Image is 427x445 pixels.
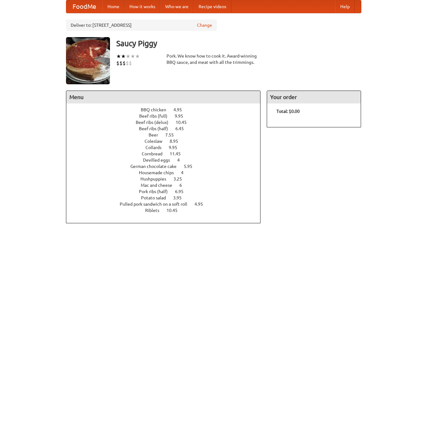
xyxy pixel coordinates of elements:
[145,145,189,150] a: Collards 9.95
[116,60,119,67] li: $
[139,170,195,175] a: Housemade chips 4
[123,60,126,67] li: $
[141,195,193,200] a: Potato salad 3.95
[102,0,124,13] a: Home
[135,53,140,60] li: ★
[167,53,261,65] div: Pork. We know how to cook it. Award-winning BBQ sauce, and meat with all the trimmings.
[184,164,199,169] span: 5.95
[145,145,168,150] span: Collards
[139,114,174,119] span: Beef ribs (full)
[167,208,184,213] span: 10.45
[165,132,180,137] span: 7.55
[160,0,194,13] a: Who we are
[335,0,355,13] a: Help
[170,151,187,156] span: 11.45
[142,151,192,156] a: Cornbread 11.45
[126,53,130,60] li: ★
[139,126,195,131] a: Beef ribs (half) 6.45
[141,107,194,112] a: BBQ chicken 4.95
[120,202,194,207] span: Pulled pork sandwich on a soft roll
[136,120,198,125] a: Beef ribs (delux) 10.45
[66,0,102,13] a: FoodMe
[175,126,190,131] span: 6.45
[116,37,361,50] h3: Saucy Piggy
[139,170,180,175] span: Housemade chips
[143,158,176,163] span: Devilled eggs
[149,132,164,137] span: Beer
[145,139,190,144] a: Coleslaw 8.95
[66,91,260,103] h4: Menu
[145,208,166,213] span: Riblets
[139,189,195,194] a: Pork ribs (half) 6.95
[139,189,174,194] span: Pork ribs (half)
[181,170,190,175] span: 4
[141,107,172,112] span: BBQ chicken
[66,19,217,31] div: Deliver to: [STREET_ADDRESS]
[173,176,188,181] span: 3.25
[179,183,188,188] span: 6
[119,60,123,67] li: $
[142,151,169,156] span: Cornbread
[194,202,209,207] span: 4.95
[149,132,185,137] a: Beer 7.55
[136,120,175,125] span: Beef ribs (delux)
[130,53,135,60] li: ★
[126,60,129,67] li: $
[141,183,194,188] a: Mac and cheese 6
[140,176,172,181] span: Hushpuppies
[197,22,212,28] a: Change
[140,176,194,181] a: Hushpuppies 3.25
[173,107,188,112] span: 4.95
[170,139,184,144] span: 8.95
[145,139,169,144] span: Coleslaw
[194,0,231,13] a: Recipe videos
[130,164,204,169] a: German chocolate cake 5.95
[169,145,183,150] span: 9.95
[141,195,172,200] span: Potato salad
[176,120,193,125] span: 10.45
[175,114,189,119] span: 9.95
[66,37,110,84] img: angular.jpg
[129,60,132,67] li: $
[173,195,188,200] span: 3.95
[143,158,191,163] a: Devilled eggs 4
[141,183,178,188] span: Mac and cheese
[175,189,190,194] span: 6.95
[177,158,186,163] span: 4
[130,164,183,169] span: German chocolate cake
[145,208,189,213] a: Riblets 10.45
[139,126,174,131] span: Beef ribs (half)
[121,53,126,60] li: ★
[116,53,121,60] li: ★
[139,114,195,119] a: Beef ribs (full) 9.95
[124,0,160,13] a: How it works
[267,91,361,103] h4: Your order
[276,109,300,114] b: Total: $0.00
[120,202,215,207] a: Pulled pork sandwich on a soft roll 4.95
